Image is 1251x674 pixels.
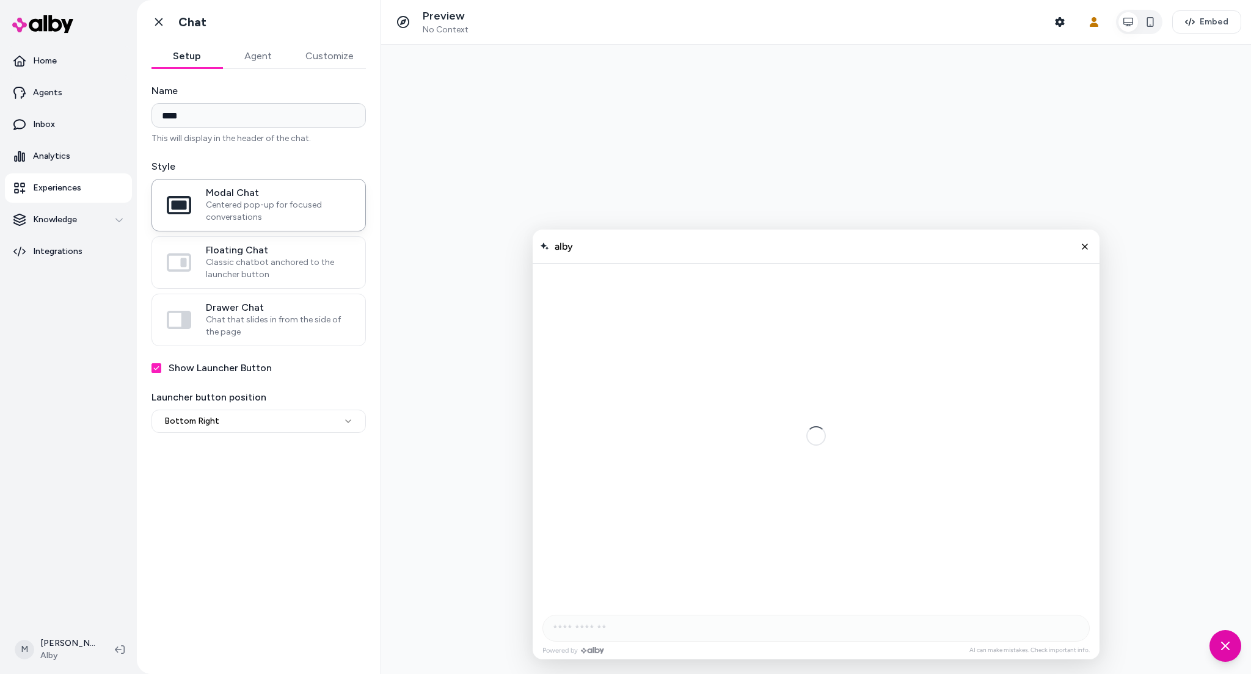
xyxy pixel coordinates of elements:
button: Setup [151,44,222,68]
img: alby Logo [12,15,73,33]
button: Knowledge [5,205,132,234]
a: Inbox [5,110,132,139]
p: [PERSON_NAME] [40,637,95,650]
p: Integrations [33,245,82,258]
button: Embed [1172,10,1241,34]
p: Experiences [33,182,81,194]
a: Analytics [5,142,132,171]
a: Integrations [5,237,132,266]
button: M[PERSON_NAME]Alby [7,630,105,669]
span: Chat that slides in from the side of the page [206,314,351,338]
span: Alby [40,650,95,662]
a: Home [5,46,132,76]
p: This will display in the header of the chat. [151,132,366,145]
span: Centered pop-up for focused conversations [206,199,351,223]
span: M [15,640,34,659]
label: Name [151,84,366,98]
label: Style [151,159,366,174]
span: Embed [1200,16,1228,28]
label: Show Launcher Button [169,361,272,375]
p: Agents [33,87,62,99]
p: Knowledge [33,214,77,226]
a: Experiences [5,173,132,203]
span: Floating Chat [206,244,351,256]
button: Agent [222,44,293,68]
span: Modal Chat [206,187,351,199]
p: Home [33,55,57,67]
h1: Chat [178,15,206,30]
button: Customize [293,44,366,68]
span: No Context [423,24,469,35]
span: Drawer Chat [206,302,351,314]
p: Inbox [33,118,55,131]
p: Analytics [33,150,70,162]
p: Preview [423,9,469,23]
span: Classic chatbot anchored to the launcher button [206,256,351,281]
label: Launcher button position [151,390,366,405]
a: Agents [5,78,132,107]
